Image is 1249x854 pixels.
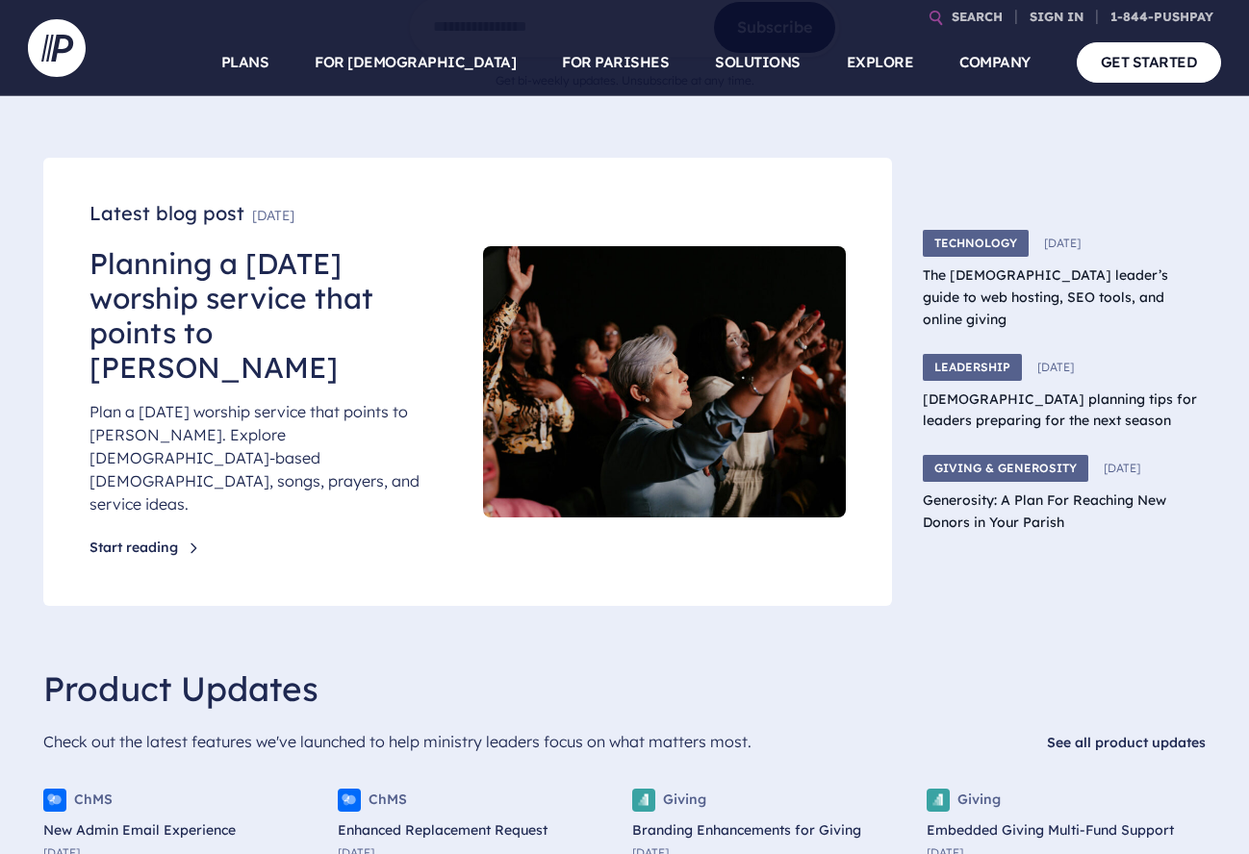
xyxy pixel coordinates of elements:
[923,390,1197,430] a: [DEMOGRAPHIC_DATA] planning tips for leaders preparing for the next season
[43,728,752,756] p: Check out the latest features we've launched to help ministry leaders focus on what matters most.
[1044,236,1081,251] span: [DATE]
[89,204,244,223] span: Latest blog post
[923,354,1022,381] span: Leadership
[89,245,373,386] a: Planning a [DATE] worship service that points to [PERSON_NAME]
[923,455,1088,482] span: Giving & Generosity
[43,819,322,841] a: New Admin Email Experience
[252,209,294,222] span: [DATE]
[957,791,1001,810] span: Giving
[369,791,407,810] span: ChMS
[927,819,1206,841] a: Embedded Giving Multi-Fund Support
[562,29,669,96] a: FOR PARISHES
[1037,360,1074,375] span: [DATE]
[1047,727,1206,758] a: See all product updates
[43,667,1206,727] h3: Product Updates
[632,819,911,841] a: Branding Enhancements for Giving
[315,29,516,96] a: FOR [DEMOGRAPHIC_DATA]
[338,819,617,841] a: Enhanced Replacement Request
[89,539,201,558] a: Start reading
[923,230,1029,257] span: Technology
[715,29,801,96] a: SOLUTIONS
[923,266,1168,328] a: The [DEMOGRAPHIC_DATA] leader’s guide to web hosting, SEO tools, and online giving
[89,400,452,515] p: Plan a [DATE] worship service that points to [PERSON_NAME]. Explore [DEMOGRAPHIC_DATA]-based [DEM...
[923,491,1166,531] a: Generosity: A Plan For Reaching New Donors in Your Parish
[663,791,706,810] span: Giving
[74,791,113,810] span: ChMS
[1104,461,1140,476] span: [DATE]
[1077,42,1222,82] a: GET STARTED
[847,29,914,96] a: EXPLORE
[959,29,1031,96] a: COMPANY
[221,29,269,96] a: PLANS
